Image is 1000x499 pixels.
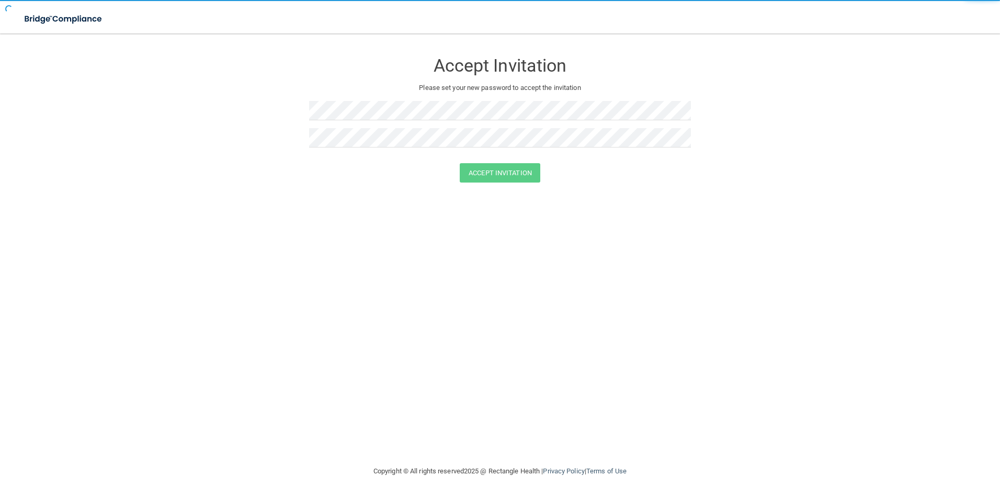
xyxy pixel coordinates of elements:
a: Terms of Use [586,467,627,475]
div: Copyright © All rights reserved 2025 @ Rectangle Health | | [309,455,691,488]
h3: Accept Invitation [309,56,691,75]
button: Accept Invitation [460,163,540,183]
p: Please set your new password to accept the invitation [317,82,683,94]
a: Privacy Policy [543,467,584,475]
img: bridge_compliance_login_screen.278c3ca4.svg [16,8,112,30]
